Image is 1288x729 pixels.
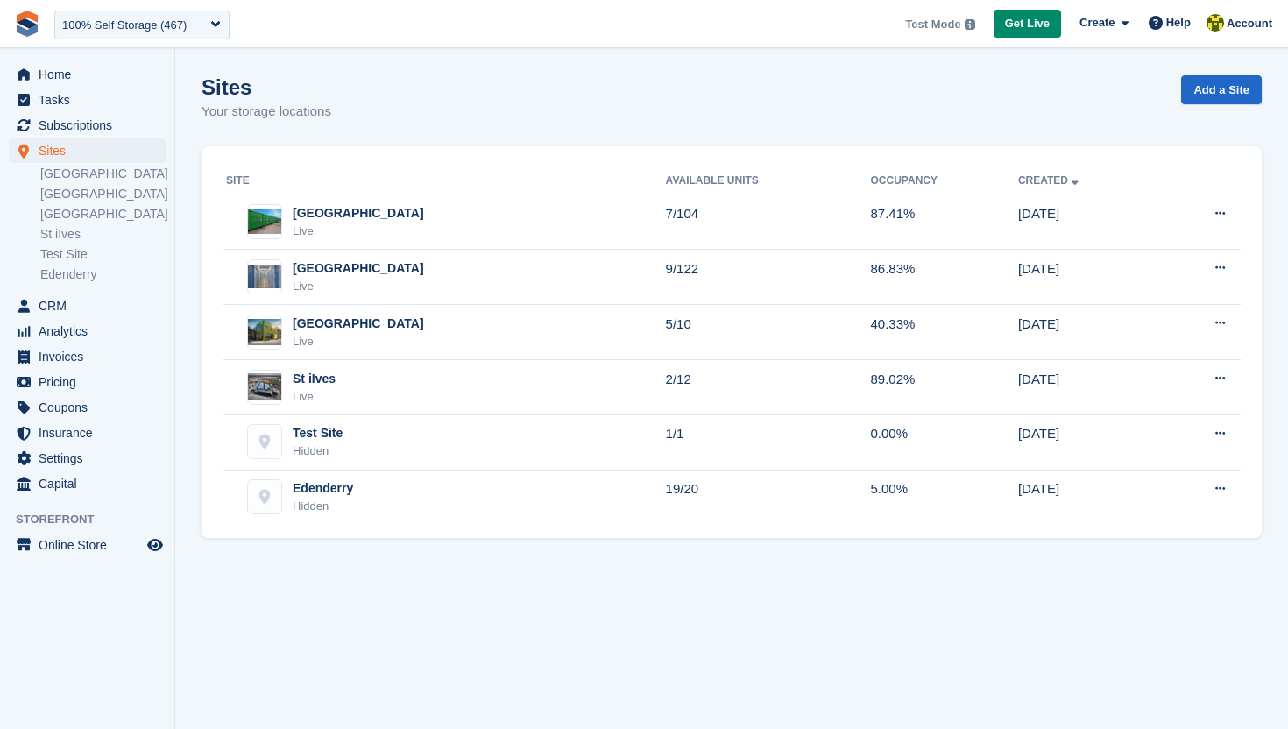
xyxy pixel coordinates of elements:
[293,278,424,295] div: Live
[40,246,166,263] a: Test Site
[293,370,336,388] div: St iIves
[40,186,166,202] a: [GEOGRAPHIC_DATA]
[1018,360,1159,415] td: [DATE]
[666,470,871,524] td: 19/20
[39,113,144,138] span: Subscriptions
[40,226,166,243] a: St iIves
[202,102,331,122] p: Your storage locations
[293,479,353,498] div: Edenderry
[248,265,281,288] img: Image of Leicester site
[293,333,424,350] div: Live
[293,204,424,223] div: [GEOGRAPHIC_DATA]
[1079,14,1115,32] span: Create
[9,294,166,318] a: menu
[9,421,166,445] a: menu
[39,395,144,420] span: Coupons
[293,442,343,460] div: Hidden
[666,250,871,305] td: 9/122
[1227,15,1272,32] span: Account
[1005,15,1050,32] span: Get Live
[871,250,1018,305] td: 86.83%
[39,421,144,445] span: Insurance
[965,19,975,30] img: icon-info-grey-7440780725fd019a000dd9b08b2336e03edf1995a4989e88bcd33f0948082b44.svg
[293,498,353,515] div: Hidden
[9,370,166,394] a: menu
[871,167,1018,195] th: Occupancy
[248,373,281,400] img: Image of St iIves site
[666,305,871,360] td: 5/10
[39,446,144,471] span: Settings
[1018,174,1082,187] a: Created
[9,88,166,112] a: menu
[994,10,1061,39] a: Get Live
[871,470,1018,524] td: 5.00%
[9,533,166,557] a: menu
[293,424,343,442] div: Test Site
[14,11,40,37] img: stora-icon-8386f47178a22dfd0bd8f6a31ec36ba5ce8667c1dd55bd0f319d3a0aa187defe.svg
[1181,75,1262,104] a: Add a Site
[1018,414,1159,470] td: [DATE]
[223,167,666,195] th: Site
[666,414,871,470] td: 1/1
[905,16,960,33] span: Test Mode
[9,113,166,138] a: menu
[871,195,1018,250] td: 87.41%
[248,209,281,235] img: Image of Nottingham site
[9,319,166,343] a: menu
[39,319,144,343] span: Analytics
[9,344,166,369] a: menu
[1018,305,1159,360] td: [DATE]
[40,206,166,223] a: [GEOGRAPHIC_DATA]
[9,138,166,163] a: menu
[248,319,281,344] img: Image of Richmond Main site
[202,75,331,99] h1: Sites
[40,166,166,182] a: [GEOGRAPHIC_DATA]
[39,533,144,557] span: Online Store
[293,315,424,333] div: [GEOGRAPHIC_DATA]
[293,388,336,406] div: Live
[293,259,424,278] div: [GEOGRAPHIC_DATA]
[39,138,144,163] span: Sites
[39,344,144,369] span: Invoices
[9,471,166,496] a: menu
[871,360,1018,415] td: 89.02%
[39,88,144,112] span: Tasks
[9,446,166,471] a: menu
[666,360,871,415] td: 2/12
[666,195,871,250] td: 7/104
[62,17,187,34] div: 100% Self Storage (467)
[145,534,166,556] a: Preview store
[1018,195,1159,250] td: [DATE]
[39,62,144,87] span: Home
[871,414,1018,470] td: 0.00%
[9,395,166,420] a: menu
[1018,470,1159,524] td: [DATE]
[1166,14,1191,32] span: Help
[248,425,281,458] img: Test Site site image placeholder
[39,370,144,394] span: Pricing
[16,511,174,528] span: Storefront
[9,62,166,87] a: menu
[39,471,144,496] span: Capital
[871,305,1018,360] td: 40.33%
[1018,250,1159,305] td: [DATE]
[293,223,424,240] div: Live
[40,266,166,283] a: Edenderry
[248,480,281,513] img: Edenderry site image placeholder
[39,294,144,318] span: CRM
[1207,14,1224,32] img: Rob Sweeney
[666,167,871,195] th: Available Units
